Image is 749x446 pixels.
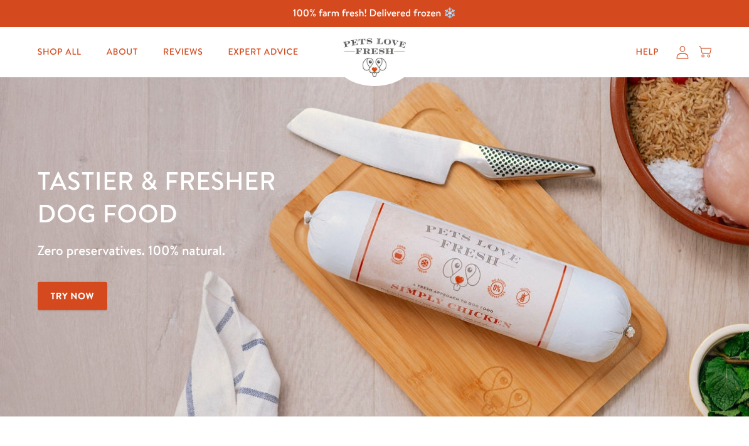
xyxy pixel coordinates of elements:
a: Reviews [153,40,213,65]
img: Pets Love Fresh [343,38,406,77]
a: Shop All [28,40,92,65]
a: About [97,40,148,65]
a: Expert Advice [218,40,308,65]
a: Help [626,40,669,65]
h1: Tastier & fresher dog food [38,164,487,229]
p: Zero preservatives. 100% natural. [38,239,487,262]
a: Try Now [38,282,108,310]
